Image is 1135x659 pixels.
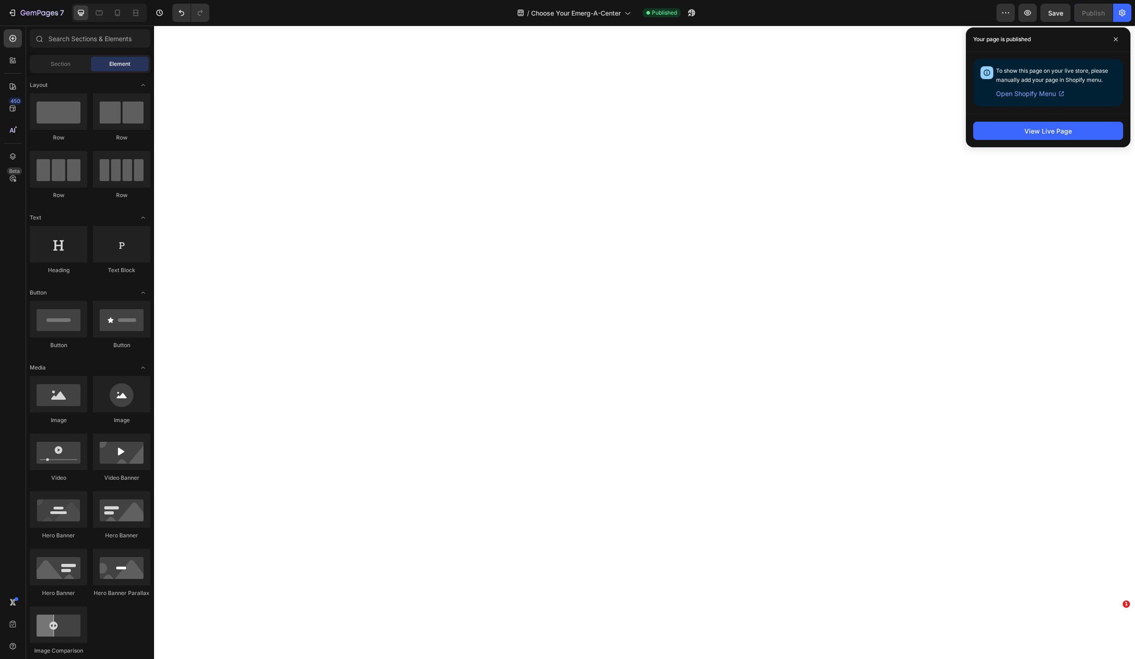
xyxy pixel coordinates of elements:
iframe: Design area [154,26,1135,659]
div: Image [30,416,87,424]
span: Toggle open [136,78,150,92]
div: Hero Banner [93,531,150,540]
span: Save [1048,9,1063,17]
div: Image [93,416,150,424]
button: View Live Page [973,122,1123,140]
div: Image Comparison [30,647,87,655]
div: Button [30,341,87,349]
p: Your page is published [973,35,1031,44]
span: 1 [1123,600,1130,608]
span: Toggle open [136,285,150,300]
button: 7 [4,4,68,22]
div: Video [30,474,87,482]
iframe: Intercom live chat [1104,614,1126,636]
div: View Live Page [1024,126,1072,136]
div: Text Block [93,266,150,274]
div: Button [93,341,150,349]
span: Choose Your Emerg-A-Center [531,8,621,18]
button: Save [1040,4,1071,22]
p: 7 [60,7,64,18]
div: Hero Banner Parallax [93,589,150,597]
div: Row [93,191,150,199]
div: Hero Banner [30,589,87,597]
span: To show this page on your live store, please manually add your page in Shopify menu. [996,67,1108,83]
div: Row [30,134,87,142]
span: / [527,8,529,18]
div: Hero Banner [30,531,87,540]
div: Video Banner [93,474,150,482]
div: Row [93,134,150,142]
span: Button [30,289,47,297]
div: Heading [30,266,87,274]
div: Beta [7,167,22,175]
span: Toggle open [136,210,150,225]
div: Row [30,191,87,199]
div: Publish [1082,8,1105,18]
span: Text [30,214,41,222]
div: 450 [9,97,22,105]
span: Toggle open [136,360,150,375]
input: Search Sections & Elements [30,29,150,48]
span: Element [109,60,130,68]
span: Section [51,60,70,68]
button: Publish [1074,4,1113,22]
span: Open Shopify Menu [996,88,1056,99]
span: Layout [30,81,48,89]
span: Media [30,364,46,372]
span: Published [652,9,677,17]
div: Undo/Redo [172,4,209,22]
